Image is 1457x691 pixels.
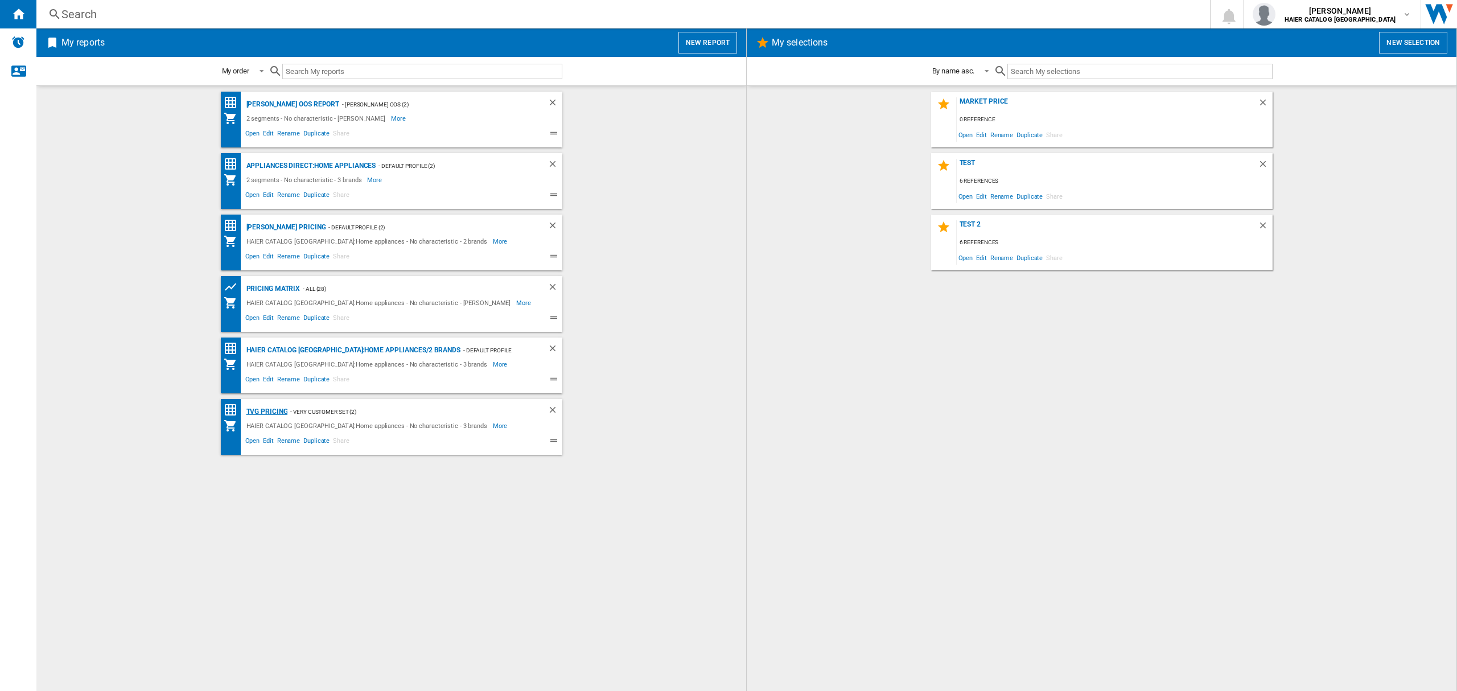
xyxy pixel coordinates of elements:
span: Open [957,127,975,142]
span: Edit [974,188,989,204]
div: - Default profile (2) [376,159,524,173]
div: - Default profile (2) [460,343,525,357]
span: Rename [989,188,1015,204]
span: Share [1044,250,1064,265]
span: Rename [275,251,302,265]
span: More [493,419,509,433]
div: My Assortment [224,112,244,125]
div: 2 segments - No characteristic - 3 brands [244,173,368,187]
div: Price Matrix [224,219,244,233]
button: New report [678,32,737,54]
div: - Default profile (2) [326,220,524,235]
span: Rename [989,250,1015,265]
span: Edit [261,251,275,265]
span: Rename [275,190,302,203]
div: - ALL (28) [300,282,524,296]
div: My Assortment [224,419,244,433]
span: Open [244,374,262,388]
div: Price Matrix [224,403,244,417]
span: Share [331,128,351,142]
span: Edit [974,127,989,142]
div: Delete [548,343,562,357]
div: HAIER CATALOG [GEOGRAPHIC_DATA]:Home appliances - No characteristic - 3 brands [244,419,493,433]
span: Share [1044,188,1064,204]
div: HAIER CATALOG [GEOGRAPHIC_DATA]:Home appliances - No characteristic - [PERSON_NAME] [244,296,517,310]
div: TVG Pricing [244,405,288,419]
div: By name asc. [932,67,975,75]
div: Test [957,159,1258,174]
div: My Assortment [224,296,244,310]
div: Delete [1258,159,1273,174]
span: Duplicate [1015,188,1044,204]
div: Delete [548,405,562,419]
span: Edit [261,190,275,203]
div: Product prices grid [224,280,244,294]
div: Price Matrix [224,96,244,110]
span: More [516,296,533,310]
div: Delete [548,220,562,235]
div: HAIER CATALOG [GEOGRAPHIC_DATA]:Home appliances - No characteristic - 3 brands [244,357,493,371]
div: Delete [1258,220,1273,236]
div: My order [222,67,249,75]
span: Edit [261,435,275,449]
b: HAIER CATALOG [GEOGRAPHIC_DATA] [1285,16,1396,23]
span: Share [331,435,351,449]
span: Duplicate [1015,127,1044,142]
span: Edit [974,250,989,265]
span: Share [331,374,351,388]
div: HAIER CATALOG [GEOGRAPHIC_DATA]:Home appliances/2 brands [244,343,460,357]
div: 6 references [957,236,1273,250]
span: Edit [261,374,275,388]
span: Share [331,312,351,326]
span: More [493,357,509,371]
span: Share [331,190,351,203]
div: My Assortment [224,357,244,371]
div: HAIER CATALOG [GEOGRAPHIC_DATA]:Home appliances - No characteristic - 2 brands [244,235,493,248]
span: Edit [261,312,275,326]
span: Duplicate [302,251,331,265]
div: 2 segments - No characteristic - [PERSON_NAME] [244,112,391,125]
span: Rename [989,127,1015,142]
h2: My reports [59,32,107,54]
span: Duplicate [302,374,331,388]
div: Delete [548,159,562,173]
span: Rename [275,435,302,449]
div: Delete [548,282,562,296]
h2: My selections [769,32,830,54]
img: profile.jpg [1253,3,1275,26]
div: 6 references [957,174,1273,188]
span: Open [244,312,262,326]
div: Search [61,6,1180,22]
span: Duplicate [302,435,331,449]
span: Open [957,188,975,204]
span: Share [1044,127,1064,142]
div: - Very customer set (2) [287,405,524,419]
span: Rename [275,128,302,142]
span: Share [331,251,351,265]
span: Open [244,251,262,265]
span: Duplicate [1015,250,1044,265]
div: My Assortment [224,173,244,187]
div: My Assortment [224,235,244,248]
div: APPLIANCES DIRECT:Home appliances [244,159,376,173]
button: New selection [1379,32,1447,54]
span: More [367,173,384,187]
span: Duplicate [302,128,331,142]
span: More [493,235,509,248]
span: Duplicate [302,190,331,203]
div: Market Price [957,97,1258,113]
div: Price Matrix [224,157,244,171]
div: - [PERSON_NAME] OOS (2) [339,97,524,112]
span: Open [244,128,262,142]
span: Edit [261,128,275,142]
span: Open [957,250,975,265]
span: Rename [275,312,302,326]
input: Search My selections [1007,64,1272,79]
span: Rename [275,374,302,388]
div: Delete [548,97,562,112]
div: Price Matrix [224,342,244,356]
div: 0 reference [957,113,1273,127]
span: Duplicate [302,312,331,326]
div: [PERSON_NAME] OOS Report [244,97,340,112]
span: Open [244,190,262,203]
